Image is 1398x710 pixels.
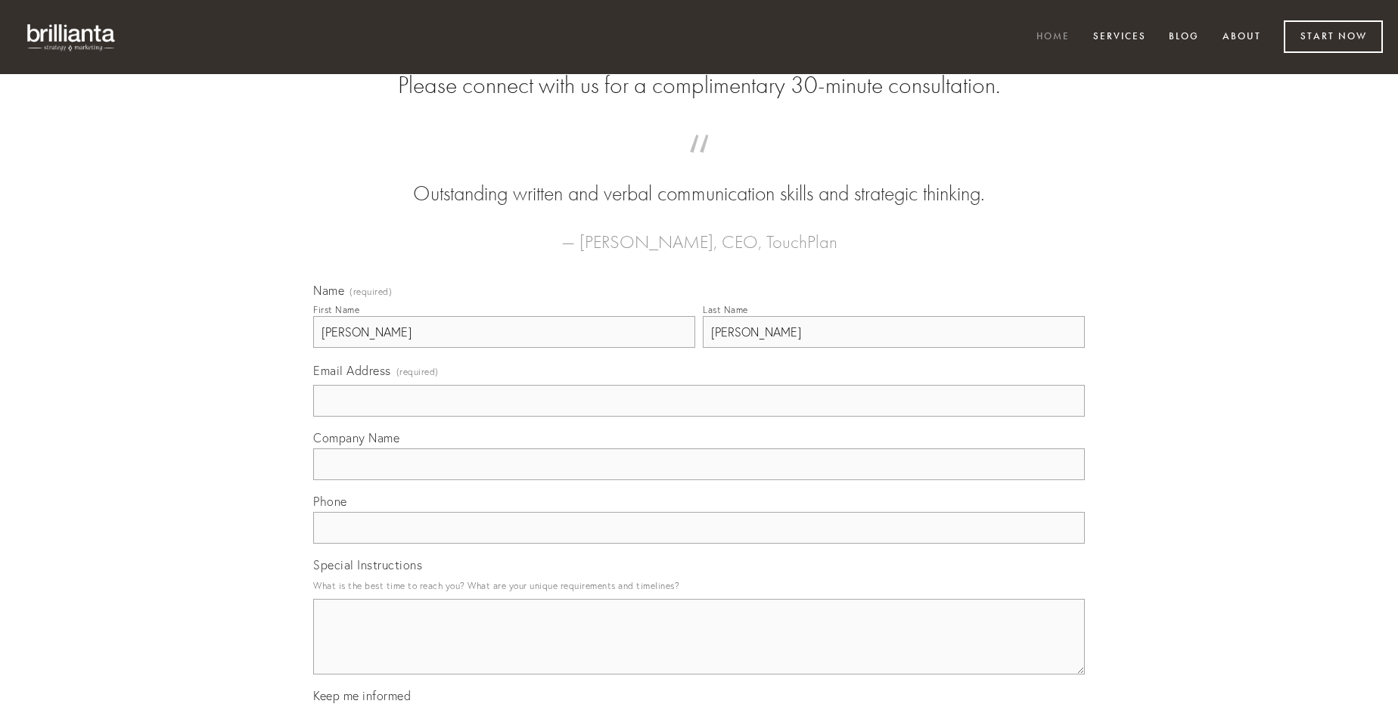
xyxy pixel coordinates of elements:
[1213,25,1271,50] a: About
[313,557,422,572] span: Special Instructions
[1284,20,1383,53] a: Start Now
[349,287,392,296] span: (required)
[313,363,391,378] span: Email Address
[313,430,399,445] span: Company Name
[337,150,1061,209] blockquote: Outstanding written and verbal communication skills and strategic thinking.
[313,304,359,315] div: First Name
[337,150,1061,179] span: “
[1027,25,1080,50] a: Home
[1083,25,1156,50] a: Services
[703,304,748,315] div: Last Name
[337,209,1061,257] figcaption: — [PERSON_NAME], CEO, TouchPlan
[396,361,439,382] span: (required)
[313,688,411,703] span: Keep me informed
[313,494,347,509] span: Phone
[15,15,129,59] img: brillianta - research, strategy, marketing
[313,575,1085,596] p: What is the best time to reach you? What are your unique requirements and timelines?
[1159,25,1209,50] a: Blog
[313,71,1085,100] h2: Please connect with us for a complimentary 30-minute consultation.
[313,283,344,298] span: Name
